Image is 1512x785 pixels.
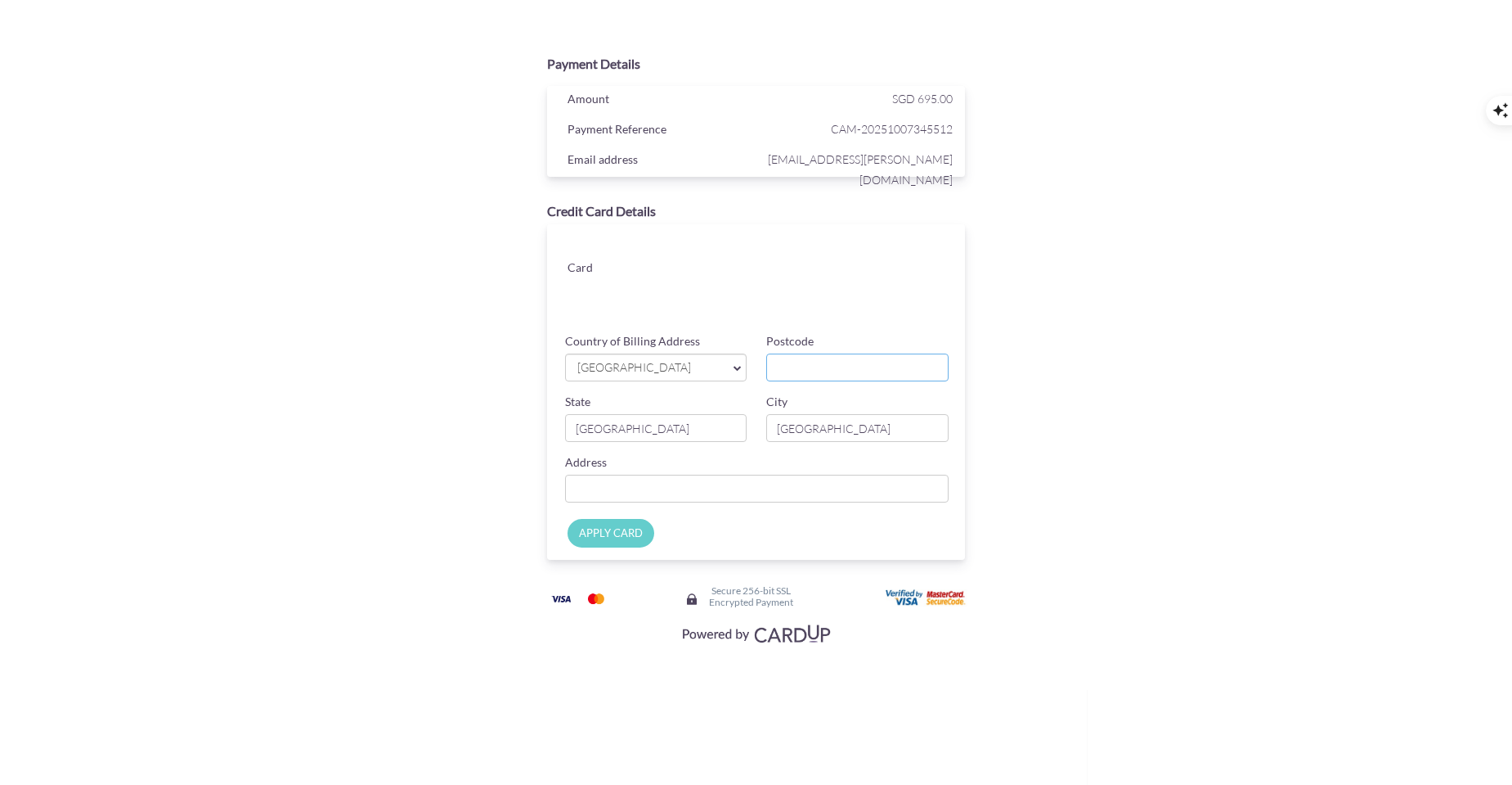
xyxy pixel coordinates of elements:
div: Email address [555,149,760,174]
img: Secure lock [685,593,698,606]
label: City [766,394,787,410]
iframe: Secure card number input frame [670,241,950,270]
div: Card [555,257,657,282]
span: CAM-20251007345512 [760,119,953,139]
img: Visa [545,589,577,609]
input: APPLY CARD [568,519,654,548]
div: Payment Reference [555,119,760,143]
label: Address [565,454,607,471]
span: [EMAIL_ADDRESS][PERSON_NAME][DOMAIN_NAME] [760,149,953,190]
div: Credit Card Details [547,202,966,221]
img: User card [886,589,967,607]
img: Mastercard [580,589,612,609]
label: Country of Billing Address [565,333,700,350]
img: Visa, Mastercard [674,618,837,648]
span: [GEOGRAPHIC_DATA] [576,359,720,377]
h6: Secure 256-bit SSL Encrypted Payment [709,585,793,607]
label: Postcode [766,333,814,350]
iframe: Secure card security code input frame [811,277,950,306]
a: [GEOGRAPHIC_DATA] [565,354,747,381]
span: SGD 695.00 [892,92,953,106]
label: State [565,394,590,410]
iframe: Secure card expiration date input frame [670,277,809,306]
div: Payment Details [547,55,966,74]
div: Amount [555,88,760,113]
